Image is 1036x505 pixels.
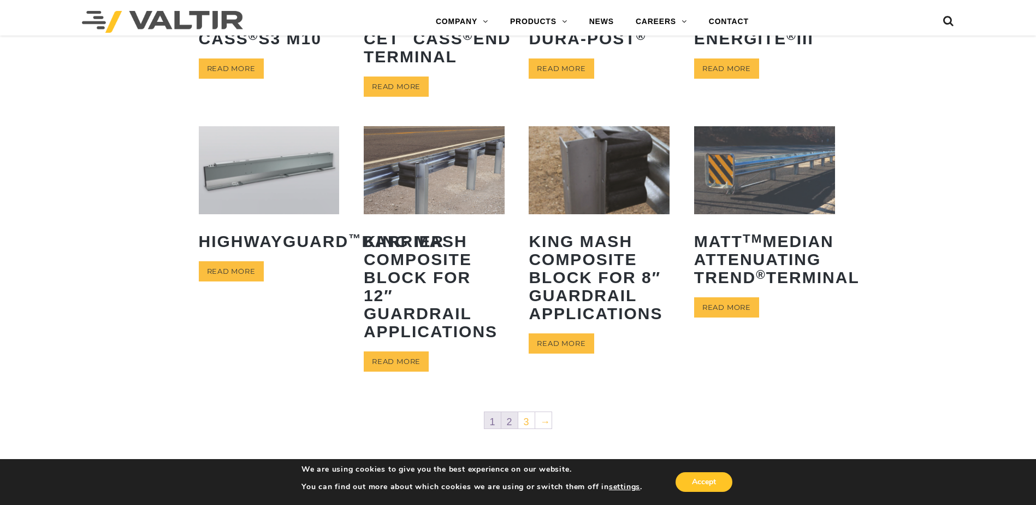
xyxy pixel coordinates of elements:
[199,58,264,79] a: Read more about “CASS® S3 M10”
[364,21,505,74] h2: CET CASS End Terminal
[694,224,835,295] h2: MATT Median Attenuating TREND Terminal
[625,11,698,33] a: CAREERS
[82,11,243,33] img: Valtir
[756,268,766,281] sup: ®
[364,224,505,349] h2: King MASH Composite Block for 12″ Guardrail Applications
[578,11,625,33] a: NEWS
[529,126,670,331] a: King MASH Composite Block for 8″ Guardrail Applications
[676,472,732,492] button: Accept
[535,412,552,428] a: →
[199,224,340,259] h2: HighwayGuard Barrier
[609,482,640,492] button: settings
[698,11,760,33] a: CONTACT
[199,261,264,281] a: Read more about “HighwayGuard™ Barrier”
[786,29,797,43] sup: ®
[501,412,518,428] a: 2
[529,333,594,354] a: Read more about “King MASH Composite Block for 8" Guardrail Applications”
[199,21,340,56] h2: CASS S3 M10
[694,126,835,295] a: MATTTMMedian Attenuating TREND®Terminal
[694,21,835,56] h2: ENERGITE III
[400,29,413,43] sup: ™
[499,11,578,33] a: PRODUCTS
[364,351,429,372] a: Read more about “King MASH Composite Block for 12" Guardrail Applications”
[199,411,838,433] nav: Product Pagination
[529,224,670,331] h2: King MASH Composite Block for 8″ Guardrail Applications
[484,412,501,428] span: 1
[425,11,499,33] a: COMPANY
[529,21,670,56] h2: Dura-Post
[364,126,505,349] a: King MASH Composite Block for 12″ Guardrail Applications
[518,412,535,428] a: 3
[694,297,759,318] a: Read more about “MATTTM Median Attenuating TREND® Terminal”
[199,126,340,259] a: HighwayGuard™Barrier
[301,465,642,474] p: We are using cookies to give you the best experience on our website.
[636,29,647,43] sup: ®
[529,58,594,79] a: Read more about “Dura-Post®”
[348,232,362,245] sup: ™
[743,232,763,245] sup: TM
[301,482,642,492] p: You can find out more about which cookies we are using or switch them off in .
[364,77,429,97] a: Read more about “CET™ CASS® End Terminal”
[463,29,473,43] sup: ®
[694,58,759,79] a: Read more about “ENERGITE® III”
[248,29,259,43] sup: ®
